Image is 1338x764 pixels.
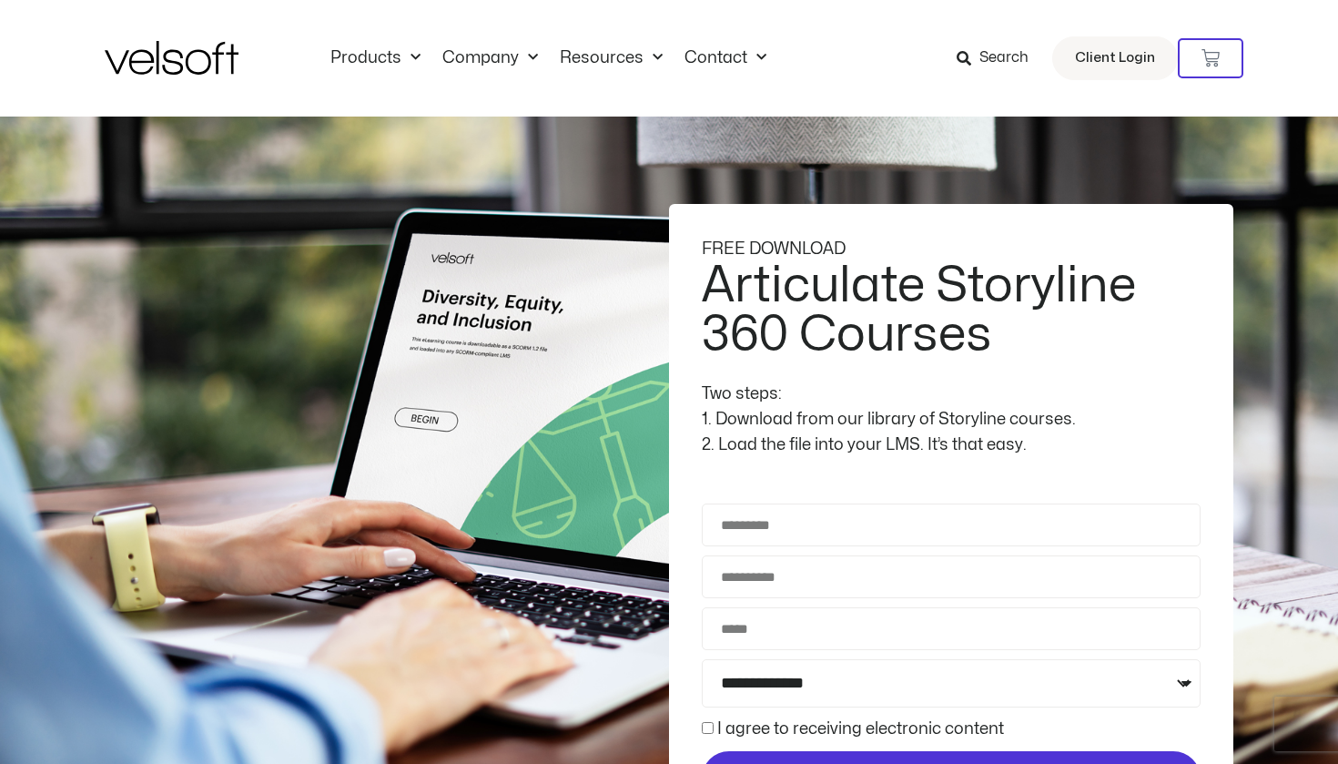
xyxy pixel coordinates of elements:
div: 1. Download from our library of Storyline courses. [702,407,1201,433]
a: CompanyMenu Toggle [431,48,549,68]
label: I agree to receiving electronic content [717,721,1004,737]
a: Client Login [1052,36,1178,80]
a: ContactMenu Toggle [674,48,777,68]
div: Two steps: [702,382,1201,407]
a: ProductsMenu Toggle [319,48,431,68]
a: ResourcesMenu Toggle [549,48,674,68]
div: 2. Load the file into your LMS. It’s that easy. [702,433,1201,458]
img: Velsoft Training Materials [105,41,238,75]
span: Search [979,46,1029,70]
nav: Menu [319,48,777,68]
div: FREE DOWNLOAD [702,237,1201,262]
span: Client Login [1075,46,1155,70]
h2: Articulate Storyline 360 Courses [702,261,1196,360]
a: Search [957,43,1041,74]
